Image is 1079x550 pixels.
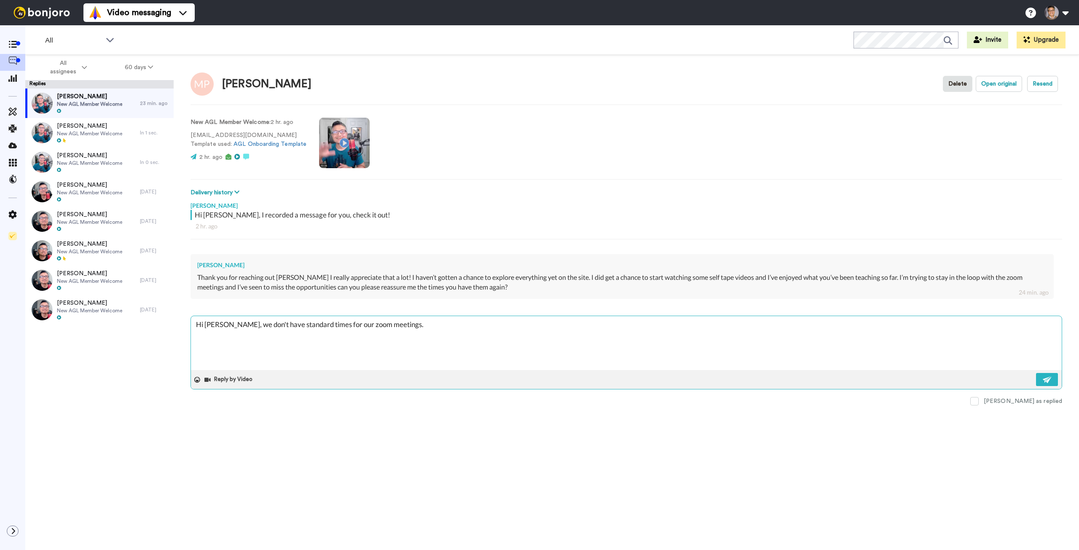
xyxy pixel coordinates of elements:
[30,240,162,291] div: This is not the real bio for this person but rather a bio for a more famous persoon with the same...
[26,158,161,181] div: Upload a Prerecorded Video
[24,5,38,18] img: Profile image for Operator
[57,181,122,189] span: [PERSON_NAME]
[25,177,174,207] a: [PERSON_NAME]New AGL Member Welcome[DATE]
[27,276,33,283] button: Gif picker
[13,105,132,121] div: In the meantime, these articles might help:
[57,307,122,314] span: New AGL Member Welcome
[25,80,174,89] div: Replies
[1017,32,1066,48] button: Upgrade
[21,86,60,92] b: A few hours
[57,160,122,166] span: New AGL Member Welcome
[7,127,162,240] div: Operator says…
[25,295,174,325] a: [PERSON_NAME]New AGL Member Welcome[DATE]
[140,159,169,166] div: In 0 sec.
[106,60,172,75] button: 60 days
[58,219,138,226] span: More in the Help Center
[46,59,80,76] span: All assignees
[191,188,242,197] button: Delivery history
[57,269,122,278] span: [PERSON_NAME]
[984,397,1062,405] div: [PERSON_NAME] as replied
[191,72,214,96] img: Image of Matthew Perez
[7,240,162,301] div: Kurt says…
[7,99,138,126] div: In the meantime, these articles might help:
[25,89,174,118] a: [PERSON_NAME]New AGL Member Welcome23 min. ago
[37,245,155,286] div: This is not the real bio for this person but rather a bio for a more famous persoon with the same...
[13,40,132,72] div: You’ll get replies here and in your email: ✉️
[13,276,20,283] button: Emoji picker
[57,210,122,219] span: [PERSON_NAME]
[140,247,169,254] div: [DATE]
[7,35,162,99] div: Operator says…
[191,131,306,149] p: [EMAIL_ADDRESS][DOMAIN_NAME] Template used:
[35,166,128,173] strong: Upload a Prerecorded Video
[25,148,174,177] a: [PERSON_NAME]New AGL Member WelcomeIn 0 sec.
[32,211,53,232] img: 44f36427-4b21-4c5b-96e5-52d4da63d18a-thumb.jpg
[222,78,311,90] div: [PERSON_NAME]
[140,188,169,195] div: [DATE]
[45,35,102,46] span: All
[57,248,122,255] span: New AGL Member Welcome
[25,236,174,266] a: [PERSON_NAME]New AGL Member Welcome[DATE]
[57,130,122,137] span: New AGL Member Welcome
[57,299,122,307] span: [PERSON_NAME]
[7,215,20,229] img: Profile image for Operator
[5,3,21,19] button: go back
[89,6,102,19] img: vm-color.svg
[191,197,1062,210] div: [PERSON_NAME]
[32,270,53,291] img: faec18ea-af50-4331-b093-55ccb2440da7-thumb.jpg
[191,118,306,127] p: : 2 hr. ago
[57,92,122,101] span: [PERSON_NAME]
[57,151,122,160] span: [PERSON_NAME]
[57,240,122,248] span: [PERSON_NAME]
[197,273,1047,292] div: Thank you for reaching out [PERSON_NAME] I really appreciate that a lot! I haven’t gotten a chanc...
[132,3,148,19] button: Home
[1019,288,1049,297] div: 24 min. ago
[144,273,158,286] button: Send a message…
[13,77,132,94] div: Our usual reply time 🕒
[191,316,1062,370] textarea: Hi [PERSON_NAME], we don't have standard times for our zoom meetings.
[199,154,223,160] span: 2 hr. ago
[25,118,174,148] a: [PERSON_NAME]New AGL Member WelcomeIn 1 sec.
[967,32,1008,48] button: Invite
[195,210,1060,220] div: Hi [PERSON_NAME], I recorded a message for you, check it out!
[35,188,128,204] strong: Customising your messages with Message Templates
[7,99,162,127] div: Operator says…
[7,35,138,99] div: You’ll get replies here and in your email:✉️[EMAIL_ADDRESS][DOMAIN_NAME]Our usual reply time🕒A fe...
[57,189,122,196] span: New AGL Member Welcome
[32,181,53,202] img: 26cad6b5-7554-4247-9d1a-00569f96efa5-thumb.jpg
[32,122,53,143] img: 1e7f2d51-e941-4355-98e3-bf6ff33f96f4-thumb.jpg
[26,212,161,233] a: More in the Help Center
[32,299,53,320] img: 3469c43e-caf9-4bd6-8ae7-a8d198a84abe-thumb.jpg
[41,8,71,14] h1: Operator
[26,181,161,212] div: Customising your messages with Message Templates
[140,129,169,136] div: In 1 sec.
[57,101,122,107] span: New AGL Member Welcome
[26,127,161,158] div: How to use the Chrome Extension
[1043,376,1052,383] img: send-white.svg
[57,122,122,130] span: [PERSON_NAME]
[1027,76,1058,92] button: Resend
[140,277,169,284] div: [DATE]
[976,76,1022,92] button: Open original
[32,93,53,114] img: 03c1dc23-d466-405b-8dec-b6951a0b890b-thumb.jpg
[25,266,174,295] a: [PERSON_NAME]New AGL Member Welcome[DATE]
[234,141,306,147] a: AGL Onboarding Template
[57,219,122,225] span: New AGL Member Welcome
[107,7,171,19] span: Video messaging
[140,100,169,107] div: 23 min. ago
[196,222,1057,231] div: 2 hr. ago
[140,306,169,313] div: [DATE]
[40,276,47,283] button: Upload attachment
[943,76,972,92] button: Delete
[25,207,174,236] a: [PERSON_NAME]New AGL Member Welcome[DATE]
[27,56,106,79] button: All assignees
[32,240,53,261] img: 40b7a9d2-4211-4449-97c3-d7adc3cfabb5-thumb.jpg
[7,258,161,273] textarea: Message…
[32,152,53,173] img: 331bdd6a-2f15-4a0c-b3c6-267f408e4690-thumb.jpg
[8,232,17,240] img: Checklist.svg
[197,261,1047,269] div: [PERSON_NAME]
[148,3,163,19] div: Close
[35,135,113,150] strong: How to use the Chrome Extension
[204,373,255,386] button: Reply by Video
